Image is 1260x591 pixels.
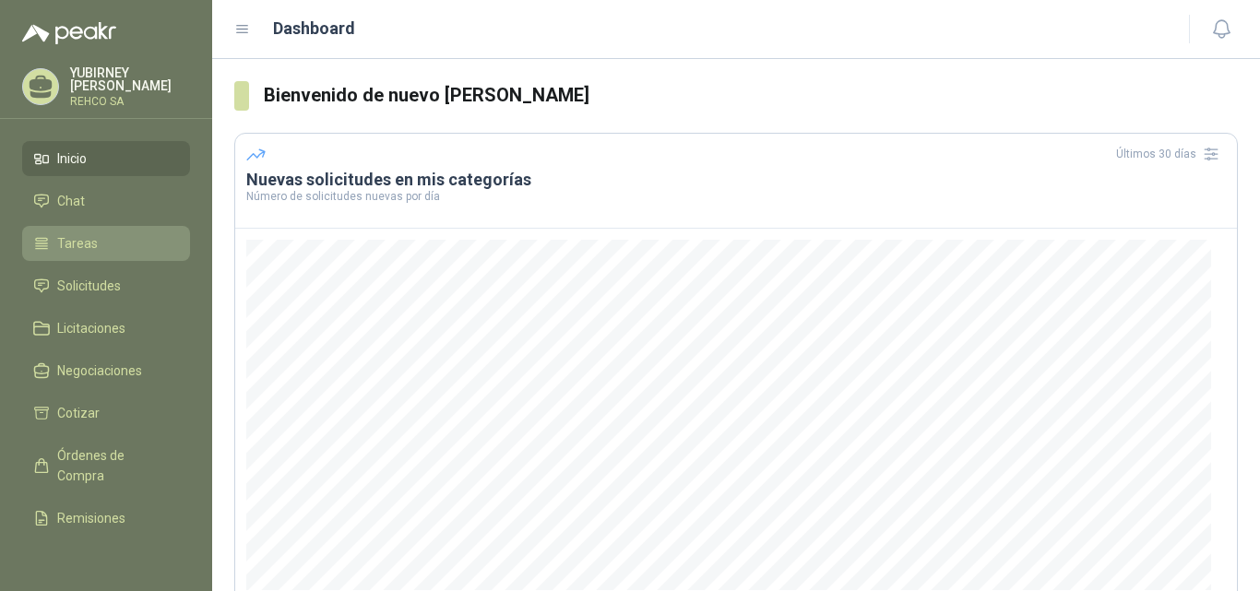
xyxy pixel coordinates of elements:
a: Licitaciones [22,311,190,346]
span: Cotizar [57,403,100,423]
a: Configuración [22,543,190,578]
h3: Nuevas solicitudes en mis categorías [246,169,1226,191]
p: Número de solicitudes nuevas por día [246,191,1226,202]
h1: Dashboard [273,16,355,41]
span: Chat [57,191,85,211]
span: Remisiones [57,508,125,528]
span: Licitaciones [57,318,125,338]
a: Cotizar [22,396,190,431]
a: Órdenes de Compra [22,438,190,493]
a: Solicitudes [22,268,190,303]
span: Solicitudes [57,276,121,296]
a: Remisiones [22,501,190,536]
span: Tareas [57,233,98,254]
p: REHCO SA [70,96,190,107]
h3: Bienvenido de nuevo [PERSON_NAME] [264,81,1238,110]
a: Inicio [22,141,190,176]
img: Logo peakr [22,22,116,44]
p: YUBIRNEY [PERSON_NAME] [70,66,190,92]
a: Chat [22,183,190,219]
div: Últimos 30 días [1116,139,1226,169]
a: Tareas [22,226,190,261]
span: Inicio [57,148,87,169]
a: Negociaciones [22,353,190,388]
span: Negociaciones [57,361,142,381]
span: Órdenes de Compra [57,445,172,486]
